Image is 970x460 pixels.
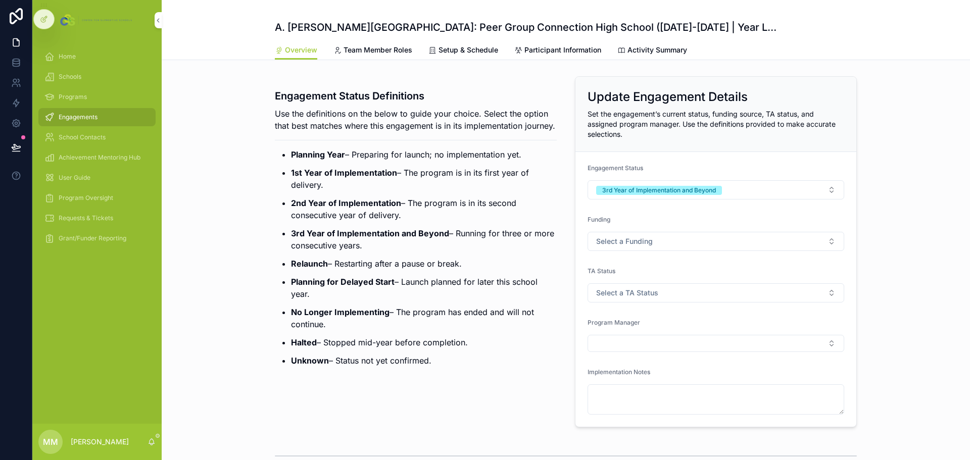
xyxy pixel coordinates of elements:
p: Use the definitions on the below to guide your choice. Select the option that best matches where ... [275,108,557,132]
span: School Contacts [59,133,106,141]
strong: Planning for Delayed Start [291,277,395,287]
span: Set the engagement’s current status, funding source, TA status, and assigned program manager. Use... [588,110,836,138]
p: – The program is in its first year of delivery. [291,167,557,191]
a: Participant Information [514,41,601,61]
span: Achievement Mentoring Hub [59,154,140,162]
button: Select Button [588,232,844,251]
span: Funding [588,216,610,223]
a: User Guide [38,169,156,187]
strong: Planning Year [291,149,345,160]
a: Schools [38,68,156,86]
span: Team Member Roles [344,45,412,55]
a: Requests & Tickets [38,209,156,227]
span: Activity Summary [627,45,687,55]
span: Program Oversight [59,194,113,202]
a: Grant/Funder Reporting [38,229,156,247]
strong: Relaunch [291,259,328,269]
p: – Launch planned for later this school year. [291,276,557,300]
strong: 1st Year of Implementation [291,168,397,178]
strong: Unknown [291,355,329,366]
button: Select Button [588,180,844,199]
button: Select Button [588,283,844,302]
a: Home [38,47,156,66]
p: – Running for three or more consecutive years. [291,227,557,251]
p: – The program is in its second consecutive year of delivery. [291,197,557,221]
a: School Contacts [38,128,156,146]
img: App logo [58,12,135,28]
h3: Engagement Status Definitions [275,88,557,104]
span: Requests & Tickets [59,214,113,222]
h2: Update Engagement Details [588,89,748,105]
span: Programs [59,93,87,101]
span: Setup & Schedule [439,45,498,55]
span: Participant Information [524,45,601,55]
a: Overview [275,41,317,60]
h1: A. [PERSON_NAME][GEOGRAPHIC_DATA]: Peer Group Connection High School ([DATE]-[DATE] | Year Long) [275,20,781,34]
p: – Stopped mid-year before completion. [291,336,557,348]
p: [PERSON_NAME] [71,437,129,447]
a: Team Member Roles [333,41,412,61]
strong: 3rd Year of Implementation and Beyond [291,228,449,238]
span: TA Status [588,267,615,275]
span: MM [43,436,58,448]
a: Achievement Mentoring Hub [38,148,156,167]
p: – Preparing for launch; no implementation yet. [291,148,557,161]
a: Program Oversight [38,189,156,207]
div: scrollable content [32,40,162,261]
a: Setup & Schedule [428,41,498,61]
a: Engagements [38,108,156,126]
strong: 2nd Year of Implementation [291,198,401,208]
span: Schools [59,73,81,81]
button: Select Button [588,335,844,352]
p: – The program has ended and will not continue. [291,306,557,330]
span: Grant/Funder Reporting [59,234,126,242]
span: Implementation Notes [588,368,650,376]
span: Engagement Status [588,164,643,172]
span: Engagements [59,113,98,121]
p: – Status not yet confirmed. [291,354,557,367]
span: Select a TA Status [596,288,658,298]
strong: No Longer Implementing [291,307,390,317]
p: – Restarting after a pause or break. [291,258,557,270]
span: Home [59,53,76,61]
div: 3rd Year of Implementation and Beyond [602,186,716,195]
span: Program Manager [588,319,640,326]
strong: Halted [291,337,317,347]
a: Programs [38,88,156,106]
span: Overview [285,45,317,55]
span: User Guide [59,174,90,182]
a: Activity Summary [617,41,687,61]
span: Select a Funding [596,236,653,246]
